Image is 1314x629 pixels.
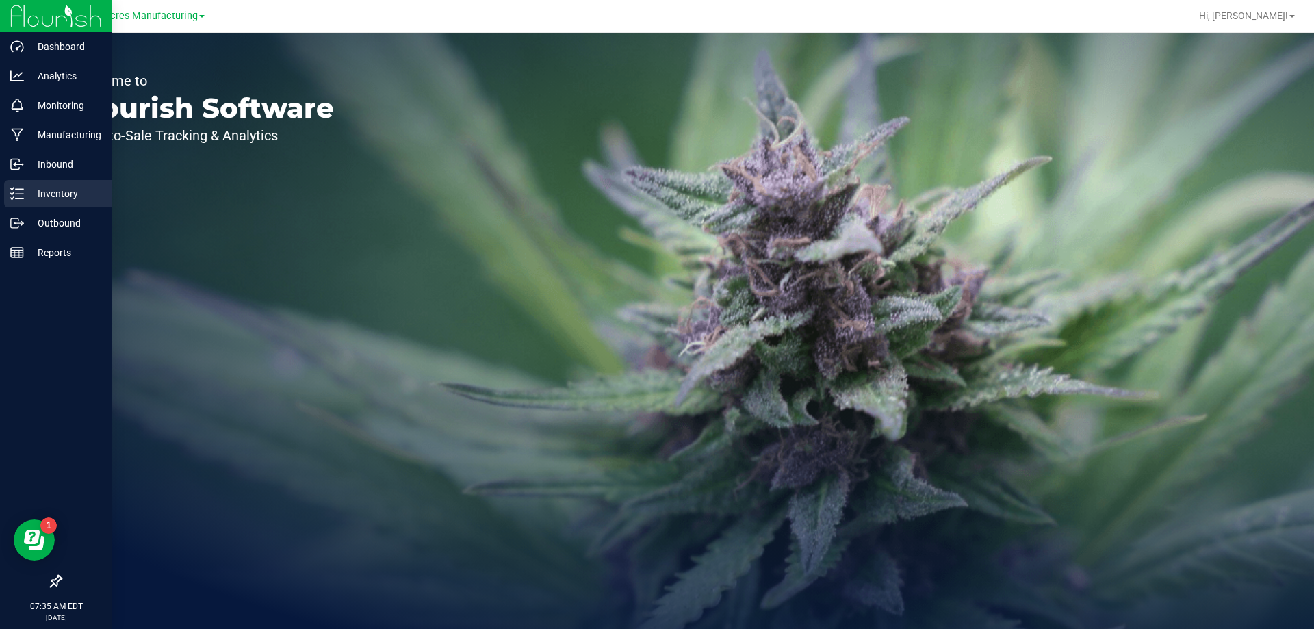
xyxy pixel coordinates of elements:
[10,99,24,112] inline-svg: Monitoring
[24,127,106,143] p: Manufacturing
[10,40,24,53] inline-svg: Dashboard
[40,517,57,534] iframe: Resource center unread badge
[10,246,24,259] inline-svg: Reports
[10,216,24,230] inline-svg: Outbound
[74,129,334,142] p: Seed-to-Sale Tracking & Analytics
[6,600,106,613] p: 07:35 AM EDT
[24,97,106,114] p: Monitoring
[75,10,198,22] span: Green Acres Manufacturing
[10,157,24,171] inline-svg: Inbound
[74,94,334,122] p: Flourish Software
[24,215,106,231] p: Outbound
[1199,10,1288,21] span: Hi, [PERSON_NAME]!
[10,128,24,142] inline-svg: Manufacturing
[10,69,24,83] inline-svg: Analytics
[24,244,106,261] p: Reports
[24,38,106,55] p: Dashboard
[14,519,55,561] iframe: Resource center
[24,156,106,172] p: Inbound
[24,185,106,202] p: Inventory
[24,68,106,84] p: Analytics
[6,613,106,623] p: [DATE]
[10,187,24,201] inline-svg: Inventory
[74,74,334,88] p: Welcome to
